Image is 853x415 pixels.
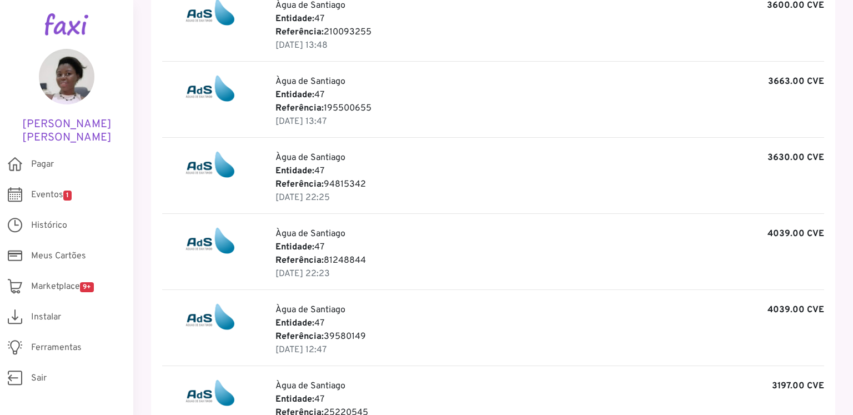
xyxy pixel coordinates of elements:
[275,115,824,128] p: 21 Jun 2025, 14:47
[31,280,94,293] span: Marketplace
[275,27,324,38] b: Referência:
[768,75,824,88] b: 3663.00 CVE
[31,372,47,385] span: Sair
[17,49,117,144] a: [PERSON_NAME] [PERSON_NAME]
[275,318,314,329] b: Entidade:
[275,88,824,102] p: 47
[275,393,824,406] p: 47
[80,282,94,292] span: 9+
[275,151,824,164] p: Àgua de Santiago
[275,75,824,88] p: Àgua de Santiago
[767,151,824,164] b: 3630.00 CVE
[31,158,54,171] span: Pagar
[275,255,324,266] b: Referência:
[767,227,824,241] b: 4039.00 CVE
[31,311,61,324] span: Instalar
[275,39,824,52] p: 21 Jun 2025, 14:48
[31,219,67,232] span: Histórico
[275,227,824,241] p: Àgua de Santiago
[185,379,235,406] img: Àgua de Santiago
[185,303,235,330] img: Àgua de Santiago
[275,13,314,24] b: Entidade:
[275,102,824,115] p: 195500655
[275,267,824,281] p: 15 Oct 2024, 23:23
[275,241,824,254] p: 47
[772,379,824,393] b: 3197.00 CVE
[275,166,314,177] b: Entidade:
[275,12,824,26] p: 47
[31,188,72,202] span: Eventos
[275,103,324,114] b: Referência:
[275,242,314,253] b: Entidade:
[275,26,824,39] p: 210093255
[275,89,314,101] b: Entidade:
[185,75,235,102] img: Àgua de Santiago
[275,191,824,204] p: 15 Oct 2024, 23:25
[275,164,824,178] p: 47
[63,191,72,201] span: 1
[275,331,324,342] b: Referência:
[31,249,86,263] span: Meus Cartões
[275,254,824,267] p: 81248844
[185,227,235,254] img: Àgua de Santiago
[275,178,824,191] p: 94815342
[275,343,824,357] p: 07 Jul 2024, 13:47
[275,303,824,317] p: Àgua de Santiago
[275,330,824,343] p: 39580149
[275,394,314,405] b: Entidade:
[767,303,824,317] b: 4039.00 CVE
[31,341,82,354] span: Ferramentas
[275,179,324,190] b: Referência:
[275,317,824,330] p: 47
[185,151,235,178] img: Àgua de Santiago
[275,379,824,393] p: Àgua de Santiago
[17,118,117,144] h5: [PERSON_NAME] [PERSON_NAME]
